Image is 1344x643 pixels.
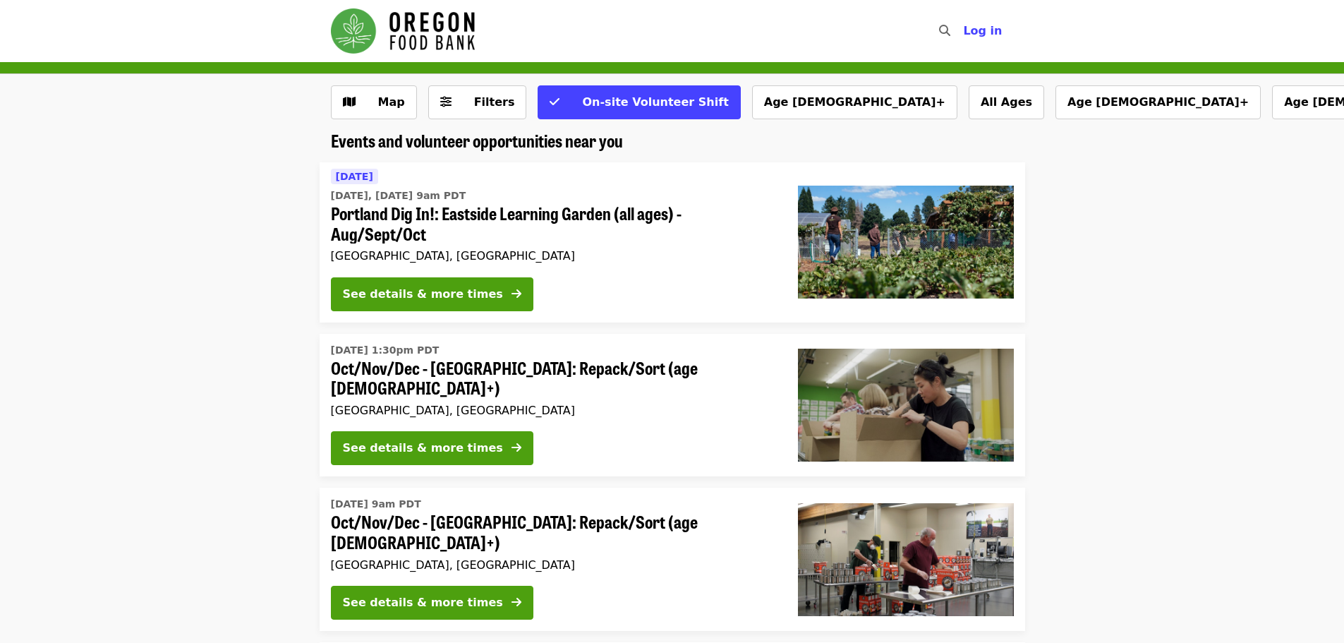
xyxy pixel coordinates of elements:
button: See details & more times [331,431,533,465]
i: sliders-h icon [440,95,452,109]
span: Oct/Nov/Dec - [GEOGRAPHIC_DATA]: Repack/Sort (age [DEMOGRAPHIC_DATA]+) [331,512,775,553]
span: Log in [963,24,1002,37]
span: Events and volunteer opportunities near you [331,128,623,152]
button: Age [DEMOGRAPHIC_DATA]+ [752,85,957,119]
i: search icon [939,24,950,37]
div: [GEOGRAPHIC_DATA], [GEOGRAPHIC_DATA] [331,404,775,417]
img: Portland Dig In!: Eastside Learning Garden (all ages) - Aug/Sept/Oct organized by Oregon Food Bank [798,186,1014,299]
img: Oct/Nov/Dec - Portland: Repack/Sort (age 16+) organized by Oregon Food Bank [798,503,1014,616]
a: See details for "Portland Dig In!: Eastside Learning Garden (all ages) - Aug/Sept/Oct" [320,162,1025,323]
i: check icon [550,95,559,109]
button: On-site Volunteer Shift [538,85,740,119]
button: See details & more times [331,586,533,620]
span: On-site Volunteer Shift [582,95,728,109]
time: [DATE] 9am PDT [331,497,421,512]
input: Search [959,14,970,48]
button: All Ages [969,85,1044,119]
time: [DATE], [DATE] 9am PDT [331,188,466,203]
time: [DATE] 1:30pm PDT [331,343,440,358]
a: See details for "Oct/Nov/Dec - Portland: Repack/Sort (age 16+)" [320,488,1025,631]
button: Show map view [331,85,417,119]
i: arrow-right icon [511,596,521,609]
span: Portland Dig In!: Eastside Learning Garden (all ages) - Aug/Sept/Oct [331,203,775,244]
i: arrow-right icon [511,441,521,455]
img: Oct/Nov/Dec - Portland: Repack/Sort (age 8+) organized by Oregon Food Bank [798,349,1014,462]
i: arrow-right icon [511,287,521,301]
div: See details & more times [343,286,503,303]
span: Map [378,95,405,109]
div: [GEOGRAPHIC_DATA], [GEOGRAPHIC_DATA] [331,249,775,263]
button: Age [DEMOGRAPHIC_DATA]+ [1055,85,1261,119]
a: See details for "Oct/Nov/Dec - Portland: Repack/Sort (age 8+)" [320,334,1025,477]
i: map icon [343,95,356,109]
div: [GEOGRAPHIC_DATA], [GEOGRAPHIC_DATA] [331,558,775,572]
img: Oregon Food Bank - Home [331,8,475,54]
div: See details & more times [343,594,503,611]
span: [DATE] [336,171,373,182]
span: Oct/Nov/Dec - [GEOGRAPHIC_DATA]: Repack/Sort (age [DEMOGRAPHIC_DATA]+) [331,358,775,399]
button: Log in [952,17,1013,45]
button: Filters (0 selected) [428,85,527,119]
button: See details & more times [331,277,533,311]
span: Filters [474,95,515,109]
div: See details & more times [343,440,503,457]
